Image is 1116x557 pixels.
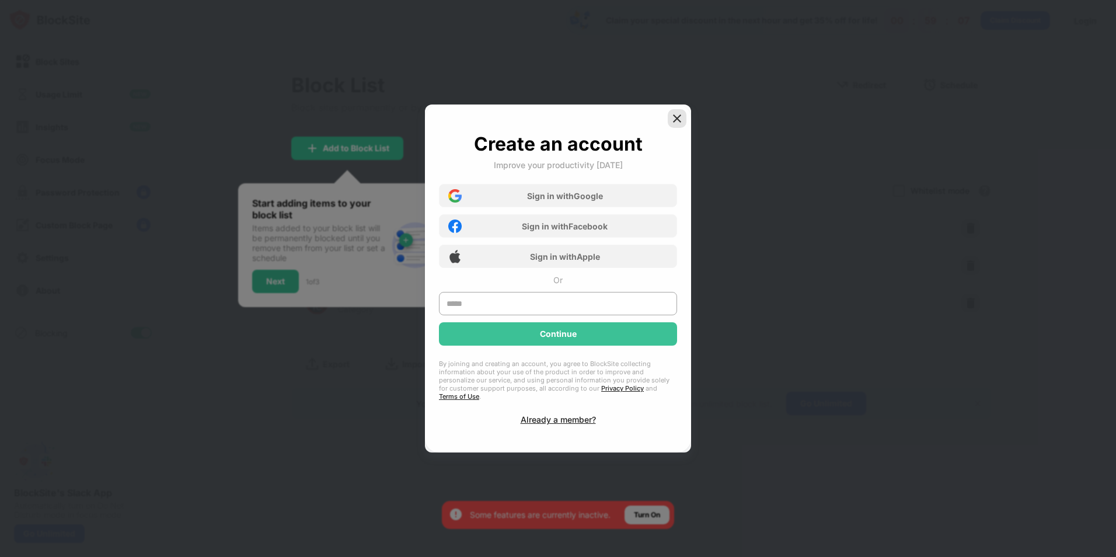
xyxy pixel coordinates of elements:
[494,160,623,170] div: Improve your productivity [DATE]
[439,360,677,401] div: By joining and creating an account, you agree to BlockSite collecting information about your use ...
[527,191,603,201] div: Sign in with Google
[448,189,462,203] img: google-icon.png
[601,384,644,392] a: Privacy Policy
[439,392,479,401] a: Terms of Use
[448,220,462,233] img: facebook-icon.png
[540,329,577,339] div: Continue
[521,415,596,424] div: Already a member?
[448,250,462,263] img: apple-icon.png
[553,275,563,285] div: Or
[522,221,608,231] div: Sign in with Facebook
[530,252,600,262] div: Sign in with Apple
[474,133,643,155] div: Create an account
